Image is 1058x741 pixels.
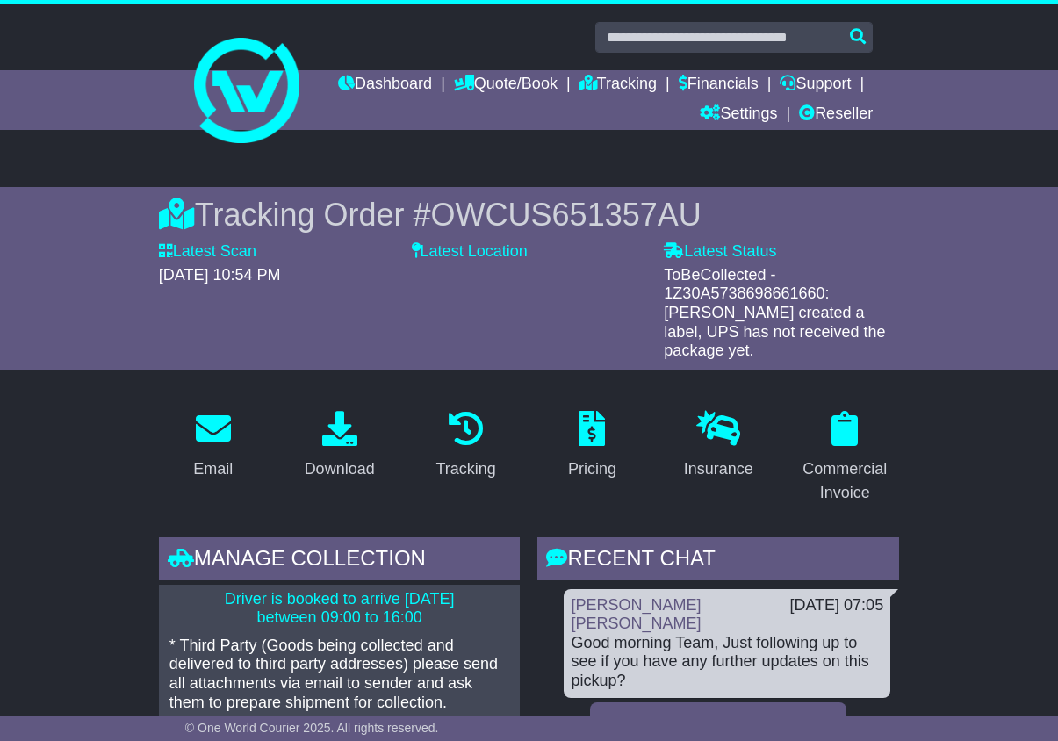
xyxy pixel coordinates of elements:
[159,196,899,234] div: Tracking Order #
[169,590,510,628] p: Driver is booked to arrive [DATE] between 09:00 to 16:00
[338,70,432,100] a: Dashboard
[537,537,899,585] div: RECENT CHAT
[159,266,281,284] span: [DATE] 10:54 PM
[802,457,888,505] div: Commercial Invoice
[664,266,885,359] span: ToBeCollected - 1Z30A5738698661660: [PERSON_NAME] created a label, UPS has not received the packa...
[159,537,521,585] div: Manage collection
[789,596,883,615] div: [DATE] 07:05
[159,242,256,262] label: Latest Scan
[557,405,628,487] a: Pricing
[182,405,244,487] a: Email
[412,242,528,262] label: Latest Location
[435,457,495,481] div: Tracking
[579,70,657,100] a: Tracking
[780,70,851,100] a: Support
[305,457,375,481] div: Download
[664,242,776,262] label: Latest Status
[193,457,233,481] div: Email
[568,457,616,481] div: Pricing
[431,197,702,233] span: OWCUS651357AU
[424,405,507,487] a: Tracking
[679,70,759,100] a: Financials
[571,634,883,691] div: Good morning Team, Just following up to see if you have any further updates on this pickup?
[684,457,753,481] div: Insurance
[571,596,701,633] a: [PERSON_NAME] [PERSON_NAME]
[673,405,765,487] a: Insurance
[700,100,777,130] a: Settings
[185,721,439,735] span: © One World Courier 2025. All rights reserved.
[454,70,558,100] a: Quote/Book
[790,405,899,511] a: Commercial Invoice
[293,405,386,487] a: Download
[799,100,873,130] a: Reseller
[169,637,510,712] p: * Third Party (Goods being collected and delivered to third party addresses) please send all atta...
